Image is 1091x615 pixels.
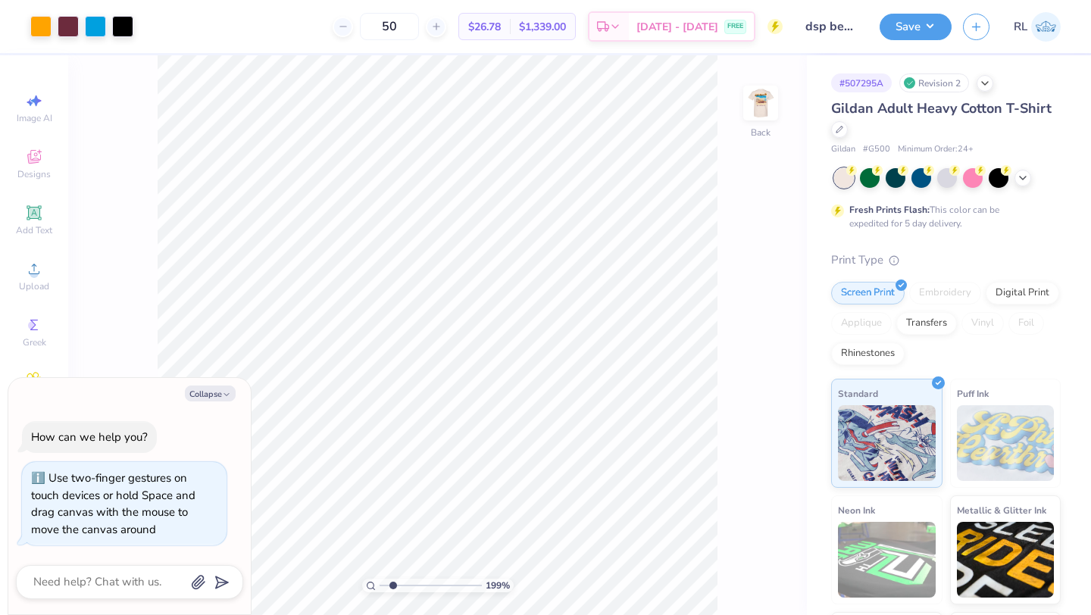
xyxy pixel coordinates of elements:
span: Minimum Order: 24 + [898,143,974,156]
img: Ryan Leale [1031,12,1061,42]
div: Back [751,126,771,139]
img: Back [746,88,776,118]
div: Screen Print [831,282,905,304]
span: $26.78 [468,19,501,35]
div: Transfers [896,312,957,335]
span: Designs [17,168,51,180]
img: Metallic & Glitter Ink [957,522,1055,598]
span: Gildan Adult Heavy Cotton T-Shirt [831,99,1052,117]
span: Add Text [16,224,52,236]
div: This color can be expedited for 5 day delivery. [849,203,1036,230]
a: RL [1014,12,1061,42]
div: Applique [831,312,892,335]
div: Foil [1008,312,1044,335]
input: – – [360,13,419,40]
img: Neon Ink [838,522,936,598]
span: Metallic & Glitter Ink [957,502,1046,518]
span: FREE [727,21,743,32]
div: Use two-finger gestures on touch devices or hold Space and drag canvas with the mouse to move the... [31,470,195,537]
span: Image AI [17,112,52,124]
div: Rhinestones [831,342,905,365]
div: Revision 2 [899,73,969,92]
img: Standard [838,405,936,481]
span: [DATE] - [DATE] [636,19,718,35]
input: Untitled Design [794,11,868,42]
div: Digital Print [986,282,1059,304]
div: # 507295A [831,73,892,92]
span: RL [1014,18,1027,36]
div: Embroidery [909,282,981,304]
span: Upload [19,280,49,292]
span: Gildan [831,143,855,156]
span: # G500 [863,143,890,156]
span: $1,339.00 [519,19,566,35]
button: Save [880,14,952,40]
span: Puff Ink [957,386,989,401]
img: Puff Ink [957,405,1055,481]
span: Neon Ink [838,502,875,518]
div: Vinyl [961,312,1004,335]
span: Greek [23,336,46,348]
span: 199 % [486,579,510,592]
button: Collapse [185,386,236,401]
strong: Fresh Prints Flash: [849,204,930,216]
div: How can we help you? [31,429,148,445]
span: Standard [838,386,878,401]
div: Print Type [831,251,1061,269]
